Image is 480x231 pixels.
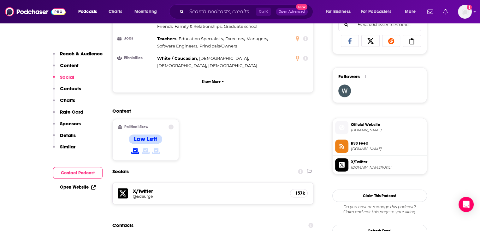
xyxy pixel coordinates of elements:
[224,24,258,29] span: Graduate school
[321,7,359,17] button: open menu
[60,85,81,91] p: Contacts
[112,165,129,178] h2: Socials
[179,36,223,41] span: Education Specialists
[60,144,75,150] p: Similar
[157,24,222,29] span: Friends, Family & Relationships
[335,158,424,172] a: X/Twitter[DOMAIN_NAME][URL]
[296,4,307,10] span: New
[5,6,66,18] img: Podchaser - Follow, Share and Rate Podcasts
[53,132,76,144] button: Details
[459,197,474,212] div: Open Intercom Messenger
[60,121,81,127] p: Sponsors
[60,62,79,68] p: Content
[351,140,424,146] span: RSS Feed
[53,51,103,62] button: Reach & Audience
[78,7,97,16] span: Podcasts
[365,74,366,79] div: 1
[53,144,75,155] button: Similar
[351,122,424,128] span: Official Website
[179,35,224,42] span: ,
[344,19,416,31] input: Email address or username...
[175,4,319,19] div: Search podcasts, credits, & more...
[157,55,198,62] span: ,
[458,5,472,19] button: Show profile menu
[326,7,351,16] span: For Business
[124,125,148,129] h2: Political Skew
[53,62,79,74] button: Content
[332,190,427,202] button: Claim This Podcast
[199,43,237,48] span: Principals/Owners
[199,56,248,61] span: [DEMOGRAPHIC_DATA]
[118,36,155,41] h3: Jobs
[60,109,83,115] p: Rate Card
[335,121,424,134] a: Official Website[DOMAIN_NAME]
[382,35,400,47] a: Share on Reddit
[246,36,267,41] span: Managers
[341,35,359,47] a: Share on Facebook
[332,204,427,215] div: Claim and edit this page to your liking.
[335,140,424,153] a: RSS Feed[DOMAIN_NAME]
[225,36,244,41] span: Directors
[279,10,305,13] span: Open Advanced
[53,85,81,97] button: Contacts
[53,109,83,121] button: Rate Card
[157,35,177,42] span: ,
[403,35,421,47] a: Copy Link
[60,74,74,80] p: Social
[351,128,424,133] span: edsurge.com
[351,165,424,170] span: twitter.com/EdSurge
[53,121,81,132] button: Sponsors
[157,42,198,50] span: ,
[405,7,416,16] span: More
[225,35,245,42] span: ,
[361,7,391,16] span: For Podcasters
[338,73,360,79] span: Followers
[104,7,126,17] a: Charts
[118,76,308,87] button: Show More
[351,147,424,151] span: feeds.soundcloud.com
[338,84,351,97] img: weedloversusa
[60,184,96,190] a: Open Website
[53,167,103,179] button: Contact Podcast
[133,194,234,199] h5: @EdSurge
[425,6,436,17] a: Show notifications dropdown
[157,62,207,69] span: ,
[53,74,74,86] button: Social
[157,43,197,48] span: Software Engineers
[134,7,157,16] span: Monitoring
[60,97,75,103] p: Charts
[400,7,424,17] button: open menu
[441,6,450,17] a: Show notifications dropdown
[458,5,472,19] img: User Profile
[276,8,308,16] button: Open AdvancedNew
[295,190,302,196] h5: 157k
[157,36,176,41] span: Teachers
[60,51,103,57] p: Reach & Audience
[256,8,271,16] span: Ctrl K
[199,55,249,62] span: ,
[332,204,427,209] span: Do you host or manage this podcast?
[130,7,165,17] button: open menu
[74,7,105,17] button: open menu
[133,194,285,199] a: @EdSurge
[357,7,400,17] button: open menu
[187,7,256,17] input: Search podcasts, credits, & more...
[53,97,75,109] button: Charts
[133,188,285,194] h5: X/Twitter
[118,56,155,60] h3: Ethnicities
[157,63,206,68] span: [DEMOGRAPHIC_DATA]
[202,79,221,84] p: Show More
[361,35,380,47] a: Share on X/Twitter
[112,108,309,114] h2: Content
[467,5,472,10] svg: Add a profile image
[60,132,76,138] p: Details
[157,23,222,30] span: ,
[338,18,421,31] div: Search followers
[351,159,424,165] span: X/Twitter
[134,135,157,143] h4: Low Left
[246,35,268,42] span: ,
[208,63,257,68] span: [DEMOGRAPHIC_DATA]
[157,56,197,61] span: White / Caucasian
